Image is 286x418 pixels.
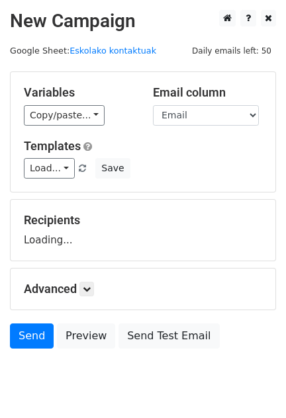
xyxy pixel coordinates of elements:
[24,213,262,228] h5: Recipients
[10,323,54,349] a: Send
[24,105,105,126] a: Copy/paste...
[119,323,219,349] a: Send Test Email
[153,85,262,100] h5: Email column
[24,139,81,153] a: Templates
[70,46,156,56] a: Eskolako kontaktuak
[57,323,115,349] a: Preview
[24,282,262,296] h5: Advanced
[95,158,130,179] button: Save
[24,213,262,247] div: Loading...
[10,46,156,56] small: Google Sheet:
[24,85,133,100] h5: Variables
[187,46,276,56] a: Daily emails left: 50
[187,44,276,58] span: Daily emails left: 50
[10,10,276,32] h2: New Campaign
[24,158,75,179] a: Load...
